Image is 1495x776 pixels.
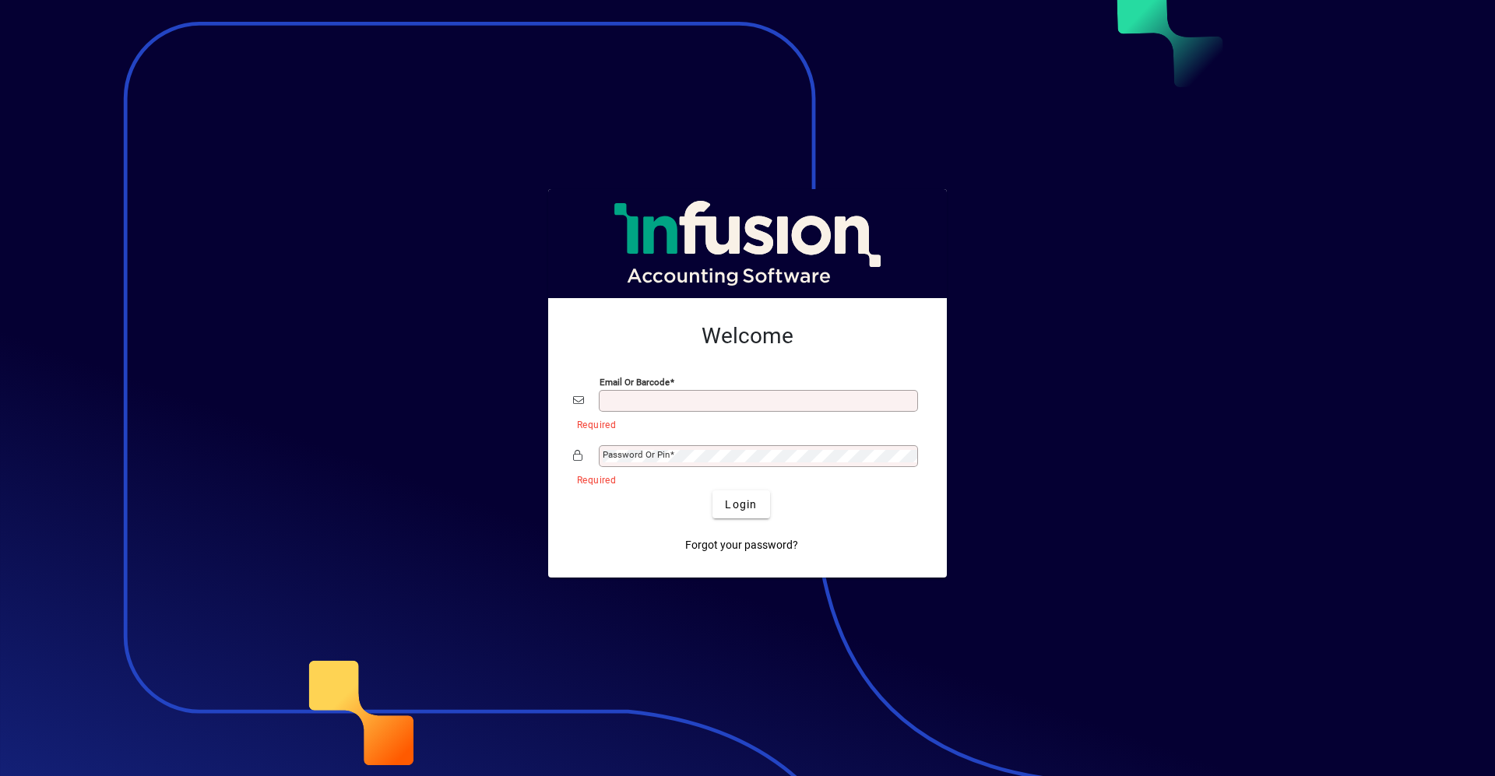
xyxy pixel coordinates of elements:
[685,537,798,553] span: Forgot your password?
[712,490,769,518] button: Login
[577,471,909,487] mat-error: Required
[573,323,922,349] h2: Welcome
[600,377,670,388] mat-label: Email or Barcode
[679,531,804,559] a: Forgot your password?
[603,449,670,460] mat-label: Password or Pin
[725,497,757,513] span: Login
[577,416,909,432] mat-error: Required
